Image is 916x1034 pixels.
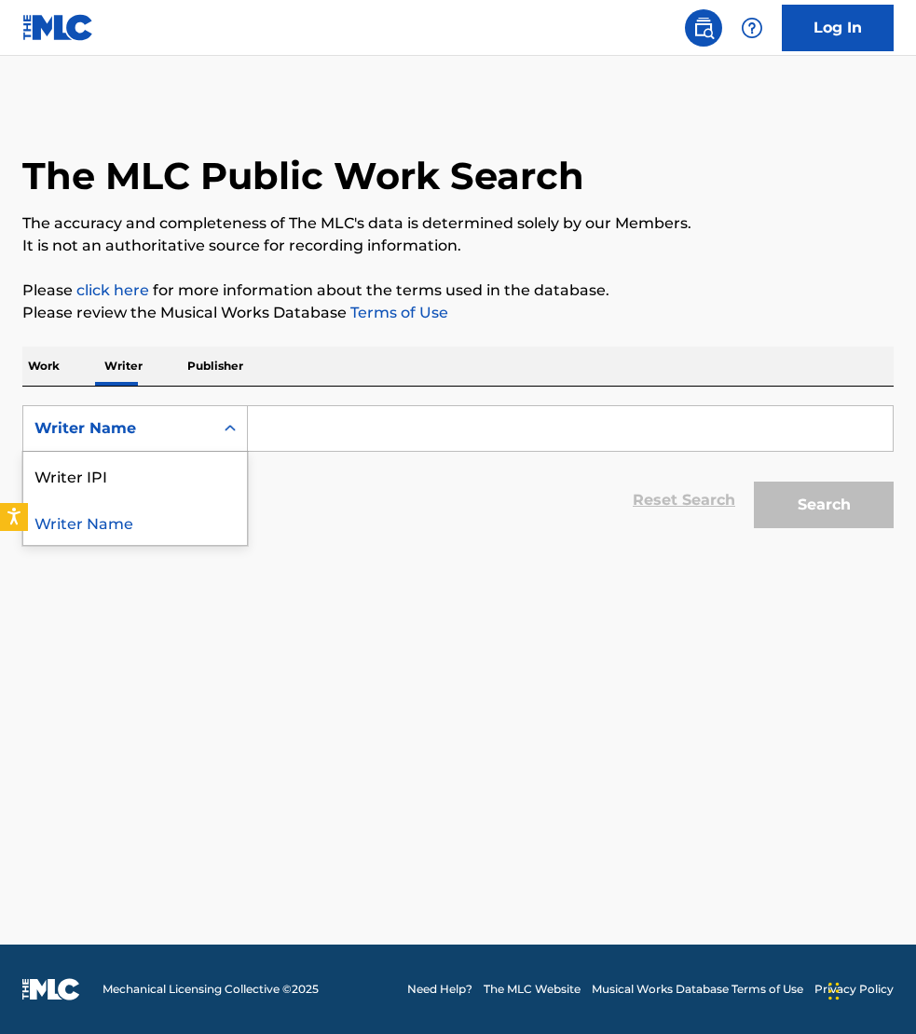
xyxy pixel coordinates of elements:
form: Search Form [22,405,894,537]
a: Log In [782,5,894,51]
iframe: Chat Widget [823,945,916,1034]
div: Help [733,9,771,47]
div: Drag [828,963,840,1019]
a: Privacy Policy [814,981,894,998]
img: help [741,17,763,39]
p: Work [22,347,65,386]
p: Please review the Musical Works Database [22,302,894,324]
p: The accuracy and completeness of The MLC's data is determined solely by our Members. [22,212,894,235]
a: The MLC Website [484,981,581,998]
p: Publisher [182,347,249,386]
a: click here [76,281,149,299]
p: It is not an authoritative source for recording information. [22,235,894,257]
a: Musical Works Database Terms of Use [592,981,803,998]
div: Writer IPI [23,452,247,498]
p: Writer [99,347,148,386]
span: Mechanical Licensing Collective © 2025 [103,981,319,998]
img: search [692,17,715,39]
div: Writer Name [34,417,202,440]
h1: The MLC Public Work Search [22,153,584,199]
img: MLC Logo [22,14,94,41]
div: Writer Name [23,498,247,545]
p: Please for more information about the terms used in the database. [22,279,894,302]
a: Terms of Use [347,304,448,321]
a: Public Search [685,9,722,47]
a: Need Help? [407,981,472,998]
img: logo [22,978,80,1000]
